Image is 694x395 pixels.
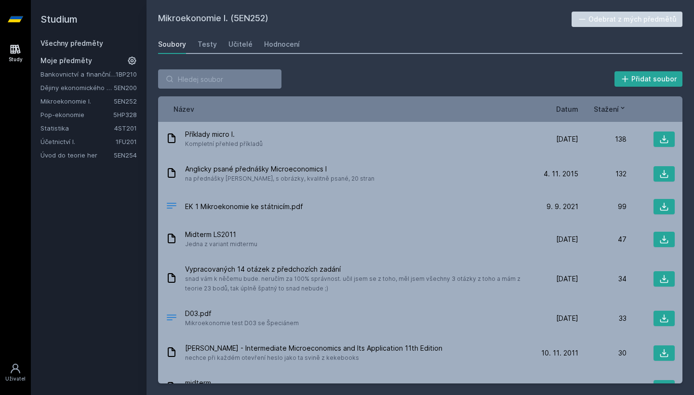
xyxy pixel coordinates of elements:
[40,96,114,106] a: Mikroekonomie I.
[40,39,103,47] a: Všechny předměty
[116,138,137,145] a: 1FU201
[228,35,253,54] a: Učitelé
[40,137,116,146] a: Účetnictví I.
[544,169,578,179] span: 4. 11. 2015
[578,383,627,393] div: 19
[5,375,26,382] div: Uživatel
[228,39,253,49] div: Učitelé
[578,274,627,284] div: 34
[9,56,23,63] div: Study
[556,134,578,144] span: [DATE]
[578,169,627,179] div: 132
[578,314,627,323] div: 33
[578,235,627,244] div: 47
[547,202,578,211] span: 9. 9. 2021
[185,309,299,318] span: D03.pdf
[185,139,263,149] span: Kompletní přehled příkladů
[40,150,114,160] a: Úvod do teorie her
[264,39,300,49] div: Hodnocení
[594,104,627,114] button: Stažení
[185,164,374,174] span: Anglicky psané přednášky Microeconomics I
[158,35,186,54] a: Soubory
[40,110,113,119] a: Pop-ekonomie
[116,70,137,78] a: 1BP210
[166,312,177,326] div: PDF
[185,318,299,328] span: Mikroekonomie test D03 se Špeciánem
[578,134,627,144] div: 138
[185,353,442,363] span: nechce při každém otevření heslo jako ta svině z kekebooks
[185,264,526,274] span: Vypracovaných 14 otázek z předchozích zadání
[185,202,303,211] span: EK 1 Mikroekonomie ke státnicím.pdf
[113,111,137,118] a: 5HP328
[40,69,116,79] a: Bankovnictví a finanční instituce
[185,230,257,239] span: Midterm LS2011
[185,239,257,249] span: Jedna z variant midtermu
[541,348,578,358] span: 10. 11. 2011
[556,235,578,244] span: [DATE]
[158,12,572,27] h2: Mikroekonomie I. (5EN252)
[572,12,683,27] button: Odebrat z mých předmětů
[114,124,137,132] a: 4ST201
[114,151,137,159] a: 5EN254
[594,104,619,114] span: Stažení
[2,358,29,387] a: Uživatel
[158,69,281,89] input: Hledej soubor
[185,274,526,293] span: snad vám k něčemu bude. neručím za 100% správnost. učil jsem se z toho, měl jsem všechny 3 otázky...
[114,84,137,92] a: 5EN200
[40,83,114,92] a: Dějiny ekonomického myšlení
[40,123,114,133] a: Statistika
[198,35,217,54] a: Testy
[614,71,683,87] button: Přidat soubor
[556,104,578,114] button: Datum
[264,35,300,54] a: Hodnocení
[2,39,29,68] a: Study
[40,56,92,66] span: Moje předměty
[173,104,194,114] button: Název
[556,274,578,284] span: [DATE]
[185,174,374,184] span: na přednášky [PERSON_NAME], s obrázky, kvalitně psané, 20 stran
[166,200,177,214] div: PDF
[185,130,263,139] span: Příklady micro I.
[158,39,186,49] div: Soubory
[185,343,442,353] span: [PERSON_NAME] - Intermediate Microeconomics and Its Application 11th Edition
[185,378,211,388] span: midterm
[578,202,627,211] div: 99
[556,383,578,393] span: [DATE]
[198,39,217,49] div: Testy
[556,314,578,323] span: [DATE]
[114,97,137,105] a: 5EN252
[578,348,627,358] div: 30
